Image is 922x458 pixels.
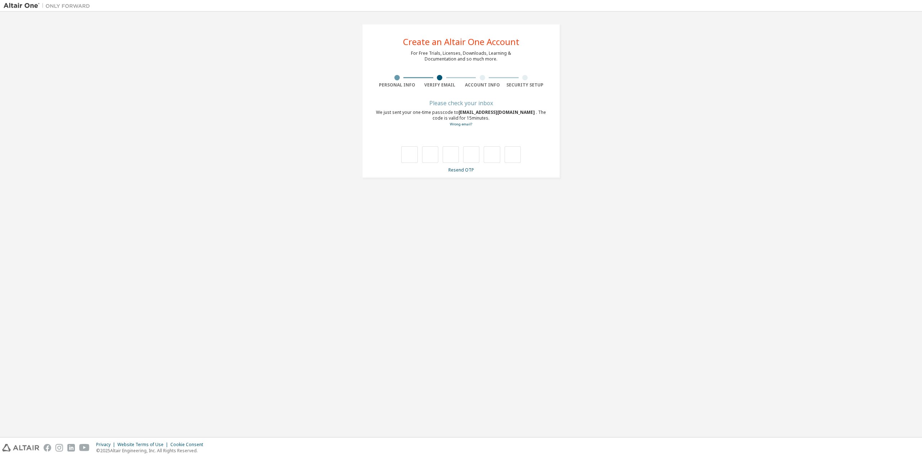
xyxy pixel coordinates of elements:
[461,82,504,88] div: Account Info
[419,82,461,88] div: Verify Email
[376,101,546,105] div: Please check your inbox
[458,109,536,115] span: [EMAIL_ADDRESS][DOMAIN_NAME]
[411,50,511,62] div: For Free Trials, Licenses, Downloads, Learning & Documentation and so much more.
[448,167,474,173] a: Resend OTP
[2,444,39,452] img: altair_logo.svg
[44,444,51,452] img: facebook.svg
[504,82,547,88] div: Security Setup
[96,448,207,454] p: © 2025 Altair Engineering, Inc. All Rights Reserved.
[96,442,117,448] div: Privacy
[170,442,207,448] div: Cookie Consent
[4,2,94,9] img: Altair One
[450,122,472,126] a: Go back to the registration form
[67,444,75,452] img: linkedin.svg
[376,82,419,88] div: Personal Info
[79,444,90,452] img: youtube.svg
[117,442,170,448] div: Website Terms of Use
[376,110,546,127] div: We just sent your one-time passcode to . The code is valid for 15 minutes.
[403,37,519,46] div: Create an Altair One Account
[55,444,63,452] img: instagram.svg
